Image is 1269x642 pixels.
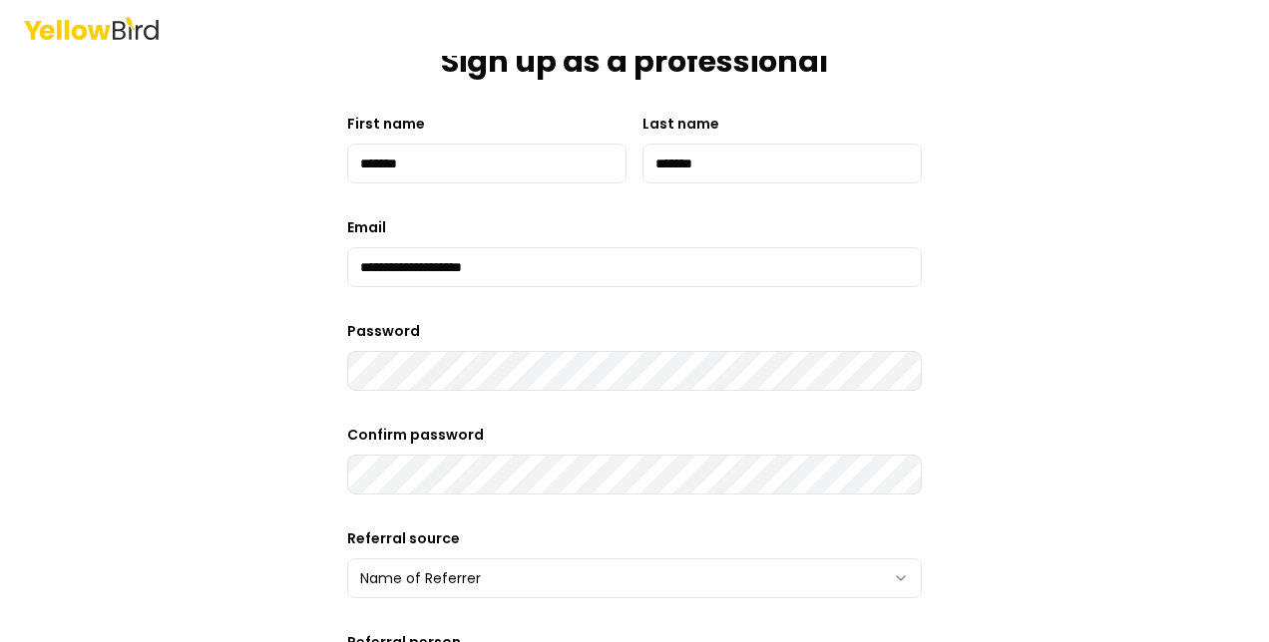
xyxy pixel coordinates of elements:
label: Confirm password [347,425,484,445]
h1: Sign up as a professional [441,44,828,80]
label: Password [347,321,420,341]
label: Referral source [347,528,460,548]
label: Email [347,217,386,237]
label: First name [347,114,425,134]
label: Last name [642,114,719,134]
